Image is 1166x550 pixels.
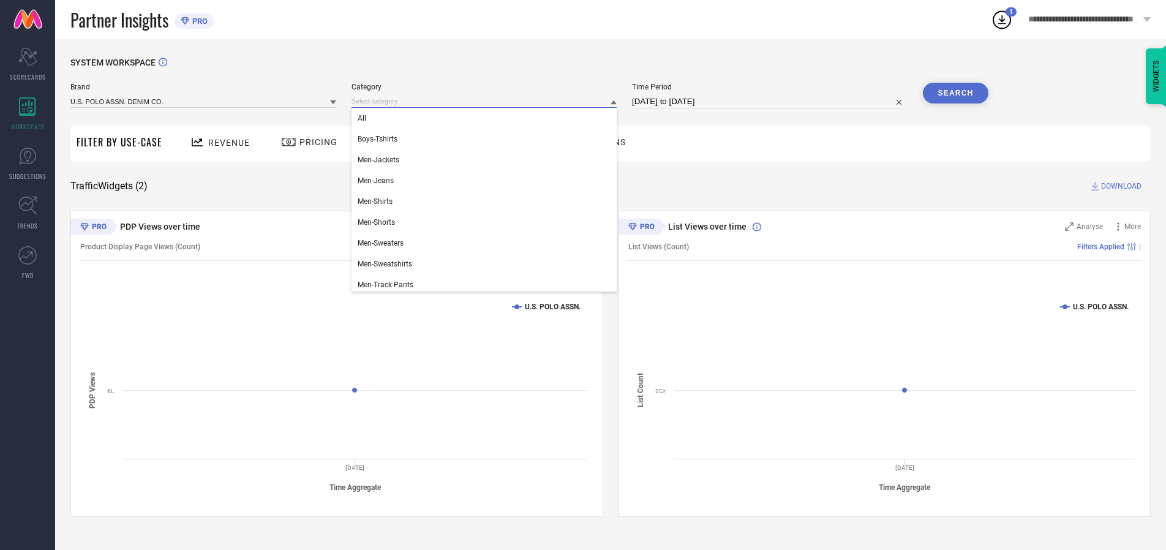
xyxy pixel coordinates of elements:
span: Product Display Page Views (Count) [80,243,200,251]
div: Men-Sweaters [352,233,617,254]
span: More [1124,222,1141,231]
div: Men-Jeans [352,170,617,191]
tspan: PDP Views [88,372,97,408]
div: Premium [70,219,116,237]
span: List Views over time [668,222,747,232]
span: PRO [189,17,208,26]
span: Men-Track Pants [358,281,413,289]
div: All [352,108,617,129]
span: 1 [1009,8,1013,16]
span: List Views (Count) [628,243,689,251]
span: All [358,114,366,122]
text: [DATE] [345,464,364,471]
div: Boys-Tshirts [352,129,617,149]
tspan: List Count [636,373,645,407]
span: DOWNLOAD [1101,180,1142,192]
span: Partner Insights [70,7,168,32]
div: Open download list [991,9,1013,31]
span: Category [352,83,617,91]
span: Analyse [1077,222,1103,231]
text: 6L [107,388,115,394]
span: SUGGESTIONS [9,171,47,181]
span: Filters Applied [1077,243,1124,251]
span: Men-Jeans [358,176,394,185]
text: U.S. POLO ASSN. [525,303,581,311]
span: Pricing [299,137,337,147]
text: 2Cr [655,388,666,394]
tspan: Time Aggregate [329,483,382,492]
span: SYSTEM WORKSPACE [70,58,156,67]
span: FWD [22,271,34,280]
span: Men-Shirts [358,197,393,206]
span: Brand [70,83,336,91]
div: Men-Shorts [352,212,617,233]
span: Traffic Widgets ( 2 ) [70,180,148,192]
span: TRENDS [17,221,38,230]
span: Men-Sweatshirts [358,260,412,268]
tspan: Time Aggregate [879,483,931,492]
text: [DATE] [895,464,914,471]
span: Men-Jackets [358,156,399,164]
span: PDP Views over time [120,222,200,232]
span: Men-Sweaters [358,239,404,247]
span: Time Period [632,83,908,91]
div: Men-Track Pants [352,274,617,295]
span: Filter By Use-Case [77,135,162,149]
div: Men-Shirts [352,191,617,212]
span: Revenue [208,138,250,148]
div: Men-Jackets [352,149,617,170]
span: Boys-Tshirts [358,135,397,143]
button: Search [923,83,989,104]
div: Premium [619,219,664,237]
svg: Zoom [1065,222,1074,231]
input: Select category [352,95,617,108]
text: U.S. POLO ASSN. [1073,303,1129,311]
input: Select time period [632,94,908,109]
span: WORKSPACE [11,122,45,131]
div: Men-Sweatshirts [352,254,617,274]
span: | [1139,243,1141,251]
span: SCORECARDS [10,72,46,81]
span: Men-Shorts [358,218,395,227]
